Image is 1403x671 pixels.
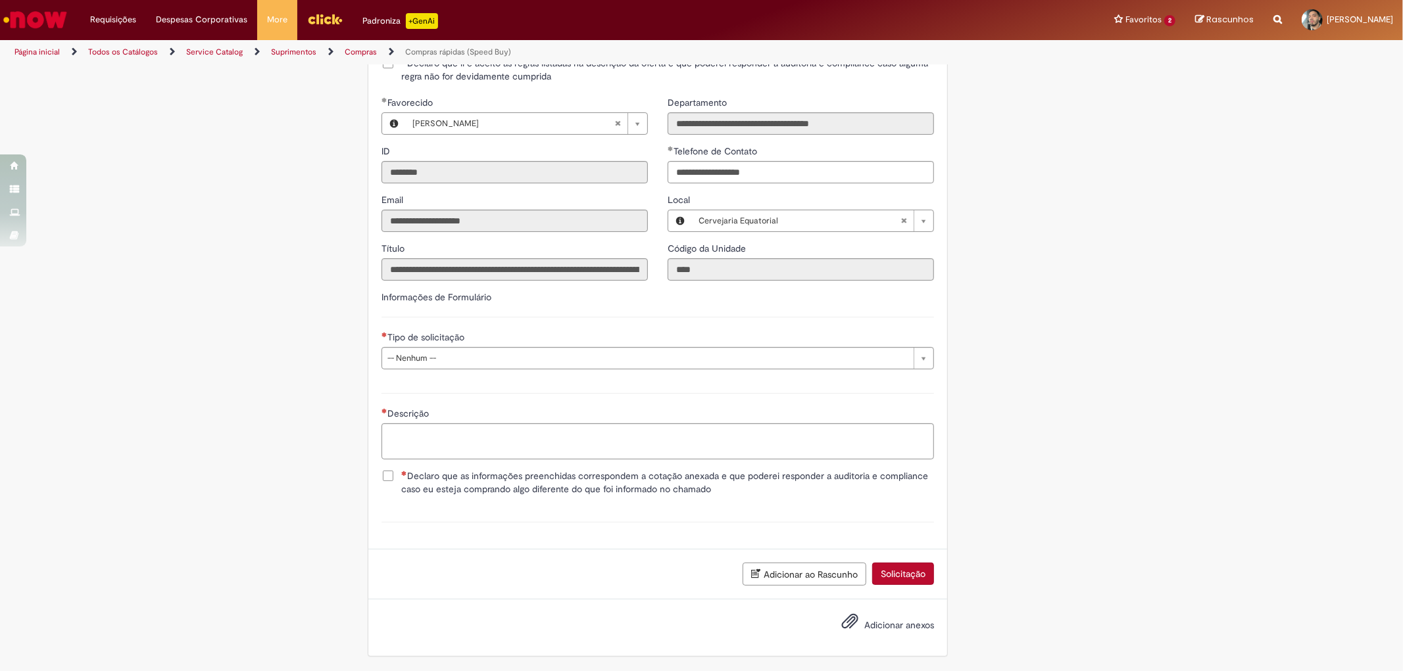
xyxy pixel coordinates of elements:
[382,194,406,206] span: Somente leitura - Email
[382,258,648,281] input: Título
[186,47,243,57] a: Service Catalog
[401,471,407,476] span: Necessários
[743,563,866,586] button: Adicionar ao Rascunho
[668,242,749,255] label: Somente leitura - Código da Unidade
[668,146,674,151] span: Obrigatório Preenchido
[401,469,934,496] span: Declaro que as informações preenchidas correspondem a cotação anexada e que poderei responder a a...
[668,97,729,108] span: Somente leitura - Departamento
[387,407,431,419] span: Descrição
[1206,13,1254,26] span: Rascunhos
[1,7,69,33] img: ServiceNow
[387,97,435,108] span: Necessários - Favorecido
[382,193,406,206] label: Somente leitura - Email
[382,291,491,303] label: Informações de Formulário
[1195,14,1254,26] a: Rascunhos
[1327,14,1393,25] span: [PERSON_NAME]
[88,47,158,57] a: Todos os Catálogos
[894,210,914,231] abbr: Limpar campo Local
[387,331,467,343] span: Tipo de solicitação
[382,97,387,103] span: Obrigatório Preenchido
[401,57,934,83] span: Declaro que li e aceito as regras listadas na descrição da oferta e que poderei responder a audit...
[668,161,934,183] input: Telefone de Contato
[382,145,393,157] span: Somente leitura - ID
[382,242,407,255] label: Somente leitura - Título
[872,563,934,585] button: Solicitação
[382,332,387,337] span: Necessários
[692,210,933,231] a: Cervejaria EquatorialLimpar campo Local
[668,112,934,135] input: Departamento
[1125,13,1162,26] span: Favoritos
[10,40,925,64] ul: Trilhas de página
[382,243,407,254] span: Somente leitura - Título
[674,145,760,157] span: Telefone de Contato
[406,113,647,134] a: [PERSON_NAME]Limpar campo Favorecido
[608,113,628,134] abbr: Limpar campo Favorecido
[382,210,648,232] input: Email
[345,47,377,57] a: Compras
[382,161,648,183] input: ID
[382,408,387,413] span: Necessários
[406,13,438,29] p: +GenAi
[307,9,343,29] img: click_logo_yellow_360x200.png
[14,47,60,57] a: Página inicial
[699,210,900,231] span: Cervejaria Equatorial
[668,194,693,206] span: Local
[362,13,438,29] div: Padroniza
[382,145,393,158] label: Somente leitura - ID
[1164,15,1175,26] span: 2
[90,13,136,26] span: Requisições
[156,13,247,26] span: Despesas Corporativas
[838,609,862,639] button: Adicionar anexos
[382,423,934,459] textarea: Descrição
[668,210,692,231] button: Local, Visualizar este registro Cervejaria Equatorial
[668,243,749,254] span: Somente leitura - Código da Unidade
[864,619,934,631] span: Adicionar anexos
[668,96,729,109] label: Somente leitura - Departamento
[267,13,287,26] span: More
[271,47,316,57] a: Suprimentos
[668,258,934,281] input: Código da Unidade
[387,348,907,369] span: -- Nenhum --
[405,47,511,57] a: Compras rápidas (Speed Buy)
[382,113,406,134] button: Favorecido, Visualizar este registro Marcos Gabriel Lelis Dos Santos
[412,113,614,134] span: [PERSON_NAME]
